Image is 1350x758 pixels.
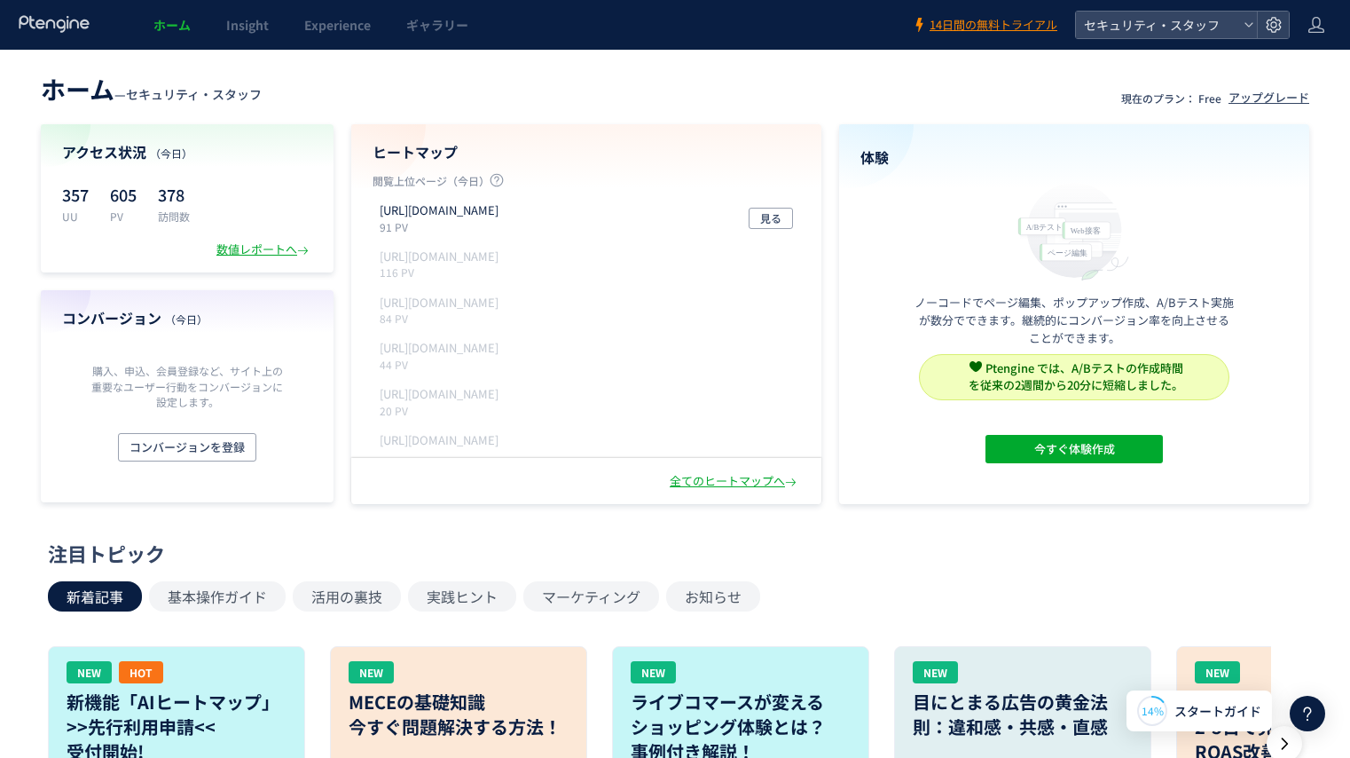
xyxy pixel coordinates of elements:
[380,386,498,403] p: https://motivate-s.co.jp/column/news/726.html
[380,311,506,326] p: 84 PV
[380,357,506,372] p: 44 PV
[48,540,1293,567] div: 注目トピック
[969,359,1183,393] span: Ptengine では、A/Bテストの作成時間 を従来の2週間から20分に短縮しました。
[1228,90,1309,107] div: アップグレード
[408,581,516,612] button: 実践ヒント
[913,661,958,683] div: NEW
[41,71,262,107] div: —
[110,180,137,209] p: 605
[62,308,312,328] h4: コンバージョン
[349,690,569,739] h3: MECEの基礎知識 今すぐ問題解決する方法！
[1121,91,1221,106] p: 現在のプラン： Free
[149,581,286,612] button: 基本操作ガイド
[1009,178,1139,282] img: home_experience_onbo_jp-C5-EgdA0.svg
[631,661,676,683] div: NEW
[1034,435,1115,463] span: 今すぐ体験作成
[749,208,793,229] button: 見る
[165,312,208,327] span: （今日）
[62,142,312,162] h4: アクセス状況
[760,208,781,229] span: 見る
[969,360,982,373] img: svg+xml,%3c
[158,180,190,209] p: 378
[119,661,163,683] div: HOT
[380,219,506,234] p: 91 PV
[914,294,1234,347] p: ノーコードでページ編集、ポップアップ作成、A/Bテスト実施が数分でできます。継続的にコンバージョン率を向上させることができます。
[380,448,506,463] p: 16 PV
[373,173,800,195] p: 閲覧上位ページ（今日）
[62,209,89,224] p: UU
[150,146,192,161] span: （今日）
[860,147,1288,168] h4: 体験
[126,85,262,103] span: セキュリティ・スタッフ
[523,581,659,612] button: マーケティング
[670,473,800,490] div: 全てのヒートマップへ
[226,16,269,34] span: Insight
[153,16,191,34] span: ホーム
[380,265,506,280] p: 116 PV
[293,581,401,612] button: 活用の裏技
[985,435,1163,463] button: 今すぐ体験作成
[666,581,760,612] button: お知らせ
[118,433,256,462] button: コンバージョンを登録
[373,142,800,162] h4: ヒートマップ
[913,690,1133,739] h3: 目にとまる広告の黄金法則：違和感・共感・直感
[1195,661,1240,683] div: NEW
[1174,702,1261,721] span: スタートガイド
[380,432,498,449] p: https://motivate-s.co.jp/recruit.html
[158,209,190,224] p: 訪問数
[912,17,1057,34] a: 14日間の無料トライアル
[87,363,287,408] p: 購入、申込、会員登録など、サイト上の重要なユーザー行動をコンバージョンに設定します。
[380,202,498,219] p: https://lp.motivate-s.co.jp
[41,71,114,107] span: ホーム
[380,295,498,312] p: https://motivate-s.co.jp/saiyo
[67,661,112,683] div: NEW
[110,209,137,224] p: PV
[380,249,498,265] p: https://motivate-s.co.jp
[380,403,506,418] p: 20 PV
[48,581,142,612] button: 新着記事
[930,17,1057,34] span: 14日間の無料トライアル
[349,661,394,683] div: NEW
[130,433,245,462] span: コンバージョンを登録
[380,340,498,357] p: https://recruit.motivate-s.co.jp
[1079,12,1236,38] span: セキュリティ・スタッフ
[304,16,371,34] span: Experience
[62,180,89,209] p: 357
[216,241,312,258] div: 数値レポートへ
[1142,703,1164,718] span: 14%
[406,16,468,34] span: ギャラリー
